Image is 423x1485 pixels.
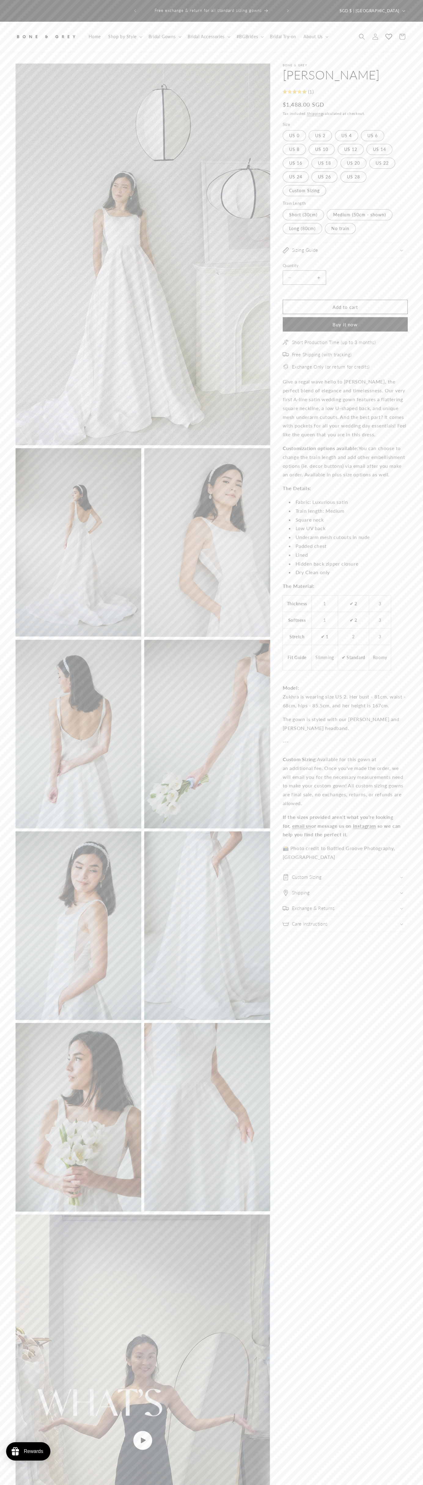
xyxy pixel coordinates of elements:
label: US 10 [309,144,335,155]
span: #BGBrides [237,34,258,39]
label: Short (30cm) [283,209,324,220]
li: Square neck [289,515,408,524]
a: Bridal Try-on [266,30,300,43]
summary: Custom Sizing [283,870,408,885]
a: Bone and Grey Bridal [13,28,79,46]
h2: Exchange & Returns [292,905,335,911]
strong: Model: [283,685,299,691]
strong: ✔ 2 [350,601,357,606]
strong: ✔ 2 [350,618,357,623]
summary: Shop by Style [105,30,145,43]
summary: About Us [300,30,331,43]
label: US 20 [340,158,366,169]
img: Bone and Grey Bridal [15,30,76,43]
span: Bridal Try-on [270,34,296,39]
label: US 0 [283,130,306,141]
button: SGD $ | [GEOGRAPHIC_DATA] [336,5,408,16]
li: Lined [289,551,408,559]
label: US 4 [335,130,358,141]
h1: [PERSON_NAME] [283,67,408,83]
a: Shipping [307,111,323,116]
label: US 26 [311,171,337,182]
span: $1,488.00 SGD [283,101,325,109]
img: 2049219 [2,33,94,119]
label: US 28 [340,171,366,182]
li: Hidden back zipper closure [289,559,408,568]
legend: Size [283,122,291,128]
label: US 12 [338,144,364,155]
th: Stretch [283,629,312,645]
span: Free Shipping (with tracking) [292,352,352,358]
div: [DATE] [79,122,91,128]
b: If the sizes provided aren't what you're looking for, or message us on so we can help you find th... [283,814,401,838]
summary: #BGBrides [233,30,266,43]
summary: Bridal Gowns [145,30,184,43]
span: Home [89,34,101,39]
div: [PERSON_NAME] [5,122,45,128]
h2: Care Instructions [292,921,328,927]
button: Previous announcement [128,5,142,16]
span: About Us [303,34,323,39]
span: Short Production Time (up to 3 months) [292,339,376,346]
legend: Train Length [283,200,307,207]
button: Write a review [352,11,392,21]
label: Medium (50cm - shown) [327,209,392,220]
span: SGD $ | [GEOGRAPHIC_DATA] [340,8,399,14]
div: Rewards [24,1449,43,1454]
span: Exchange Only (or return for credits) [292,364,370,370]
li: Fabric: Luxurious satin [289,498,408,507]
li: Padded chest [289,542,408,551]
h2: Custom Sizing [292,874,322,880]
p: 📸 Photo credit to Bottled Groove Photography, [GEOGRAPHIC_DATA] [283,844,408,862]
td: 2 [338,629,369,645]
label: US 16 [283,158,309,169]
summary: Exchange & Returns [283,901,408,916]
img: exchange_2.png [283,364,289,370]
label: US 6 [361,130,384,141]
span: Bridal Accessories [188,34,225,39]
a: Instagram [353,823,376,829]
p: Bone & Grey [283,63,408,67]
th: Softness [283,612,312,629]
p: Slimming [315,654,334,661]
li: Underarm mesh cutouts in nude [289,533,408,542]
span: Free exchange & return for all standard sizing gowns [155,8,262,13]
strong: Customization options available: [283,445,359,451]
td: 3 [369,629,391,645]
p: Zukhra is wearing size US 2. Her bust - 81cm, waist - 68cm, hips - 85.5cm, and her height is 167cm. [283,675,408,710]
span: Bridal Gowns [149,34,176,39]
label: US 8 [283,144,306,155]
li: Train length: Medium [289,507,408,515]
td: 1 [312,612,338,629]
strong: ✔ 1 [321,634,329,639]
p: You can choose to change the train length and add other embellishment options (ie. decor buttons)... [283,444,408,479]
strong: Custom Sizing: [283,756,317,762]
summary: Sizing Guide [283,243,408,258]
strong: Fit Guide [288,655,307,660]
label: No train [325,223,356,234]
p: --- Available for this gown at an additional fee. Once you've made the order, we will email you f... [283,737,408,808]
summary: Shipping [283,885,408,900]
div: Tax included. calculated at checkout. [283,111,408,117]
label: US 18 [311,158,337,169]
div: (1) [307,87,314,96]
p: Give a regal wave hello to [PERSON_NAME], the perfect blend of elegance and timelessness. Our ver... [283,377,408,439]
summary: Bridal Accessories [184,30,233,43]
li: Dry Clean only [289,568,408,577]
a: Home [85,30,105,43]
h2: Sizing Guide [292,247,318,253]
label: US 14 [366,144,392,155]
li: Low UV back [289,524,408,533]
button: Buy it now [283,317,408,332]
summary: Search [355,30,369,43]
strong: ✔ Standard [342,655,365,660]
td: 1 [312,596,338,612]
summary: Care Instructions [283,916,408,932]
label: Quantity [283,263,408,269]
label: Long (80cm) [283,223,322,234]
strong: The Details: [283,485,311,491]
label: US 22 [369,158,395,169]
strong: The Material: [283,583,314,589]
td: 3 [369,596,391,612]
button: Next announcement [281,5,295,16]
